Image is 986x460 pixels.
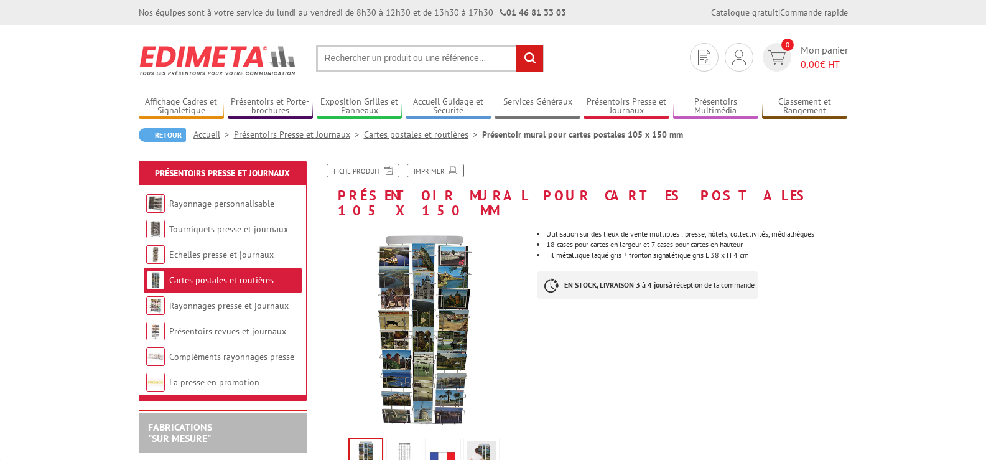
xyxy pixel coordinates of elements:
[316,45,544,72] input: Rechercher un produit ou une référence...
[169,198,274,209] a: Rayonnage personnalisable
[139,96,225,117] a: Affichage Cadres et Signalétique
[482,128,683,141] li: Présentoir mural pour cartes postales 105 x 150 mm
[801,57,848,72] span: € HT
[228,96,314,117] a: Présentoirs et Porte-brochures
[801,43,848,72] span: Mon panier
[584,96,669,117] a: Présentoirs Presse et Journaux
[146,347,165,366] img: Compléments rayonnages presse
[169,300,289,311] a: Rayonnages presse et journaux
[768,50,786,65] img: devis rapide
[500,7,566,18] strong: 01 46 81 33 03
[711,7,778,18] a: Catalogue gratuit
[495,96,580,117] a: Services Généraux
[148,421,212,444] a: FABRICATIONS"Sur Mesure"
[193,129,234,140] a: Accueil
[146,373,165,392] img: La presse en promotion
[407,164,464,177] a: Imprimer
[146,194,165,213] img: Rayonnage personnalisable
[564,280,669,289] strong: EN STOCK, LIVRAISON 3 à 4 jours
[317,96,402,117] a: Exposition Grilles et Panneaux
[546,230,847,238] li: Utilisation sur des lieux de vente multiples : presse, hôtels, collectivités, médiathèques
[364,129,482,140] a: Cartes postales et routières
[169,275,274,286] a: Cartes postales et routières
[139,6,566,19] div: Nos équipes sont à votre service du lundi au vendredi de 8h30 à 12h30 et de 13h30 à 17h30
[760,43,848,72] a: devis rapide 0 Mon panier 0,00€ HT
[146,271,165,289] img: Cartes postales et routières
[780,7,848,18] a: Commande rapide
[698,50,710,65] img: devis rapide
[516,45,543,72] input: rechercher
[146,322,165,340] img: Présentoirs revues et journaux
[327,164,399,177] a: Fiche produit
[146,296,165,315] img: Rayonnages presse et journaux
[732,50,746,65] img: devis rapide
[169,377,259,388] a: La presse en promotion
[155,167,290,179] a: Présentoirs Presse et Journaux
[169,351,294,362] a: Compléments rayonnages presse
[310,164,857,218] h1: Présentoir mural pour cartes postales 105 x 150 mm
[781,39,794,51] span: 0
[139,37,297,83] img: Edimeta
[139,128,186,142] a: Retour
[169,326,286,337] a: Présentoirs revues et journaux
[234,129,364,140] a: Présentoirs Presse et Journaux
[673,96,759,117] a: Présentoirs Multimédia
[762,96,848,117] a: Classement et Rangement
[546,251,847,259] li: Fil métallique laqué gris + fronton signalétique gris L 38 x H 4 cm
[537,271,758,299] p: à réception de la commande
[169,249,274,260] a: Echelles presse et journaux
[319,224,529,434] img: pc0718_gris_cartes_postales.jpg
[546,241,847,248] li: 18 cases pour cartes en largeur et 7 cases pour cartes en hauteur
[146,245,165,264] img: Echelles presse et journaux
[406,96,491,117] a: Accueil Guidage et Sécurité
[711,6,848,19] div: |
[801,58,820,70] span: 0,00
[169,223,288,235] a: Tourniquets presse et journaux
[146,220,165,238] img: Tourniquets presse et journaux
